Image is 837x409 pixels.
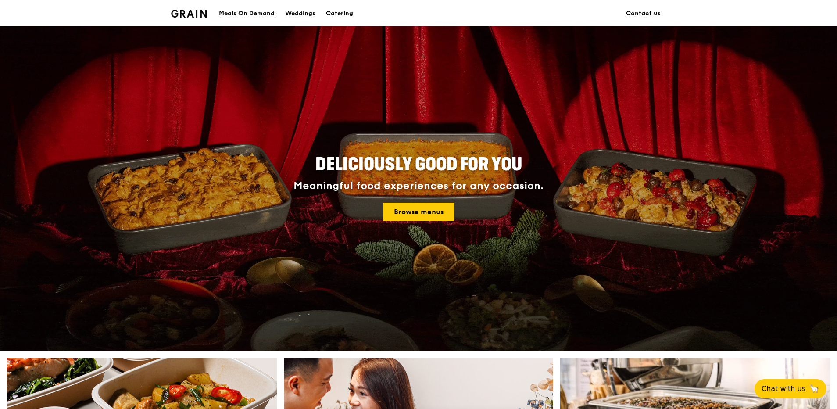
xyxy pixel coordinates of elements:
button: Chat with us🦙 [755,379,826,398]
a: Browse menus [383,203,454,221]
div: Catering [326,0,353,27]
span: 🦙 [809,384,819,394]
span: Chat with us [762,384,805,394]
span: Deliciously good for you [315,154,522,175]
a: Weddings [280,0,321,27]
div: Meals On Demand [219,0,275,27]
div: Meaningful food experiences for any occasion. [261,180,576,192]
img: Grain [171,10,207,18]
a: Contact us [621,0,666,27]
div: Weddings [285,0,315,27]
a: Catering [321,0,358,27]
